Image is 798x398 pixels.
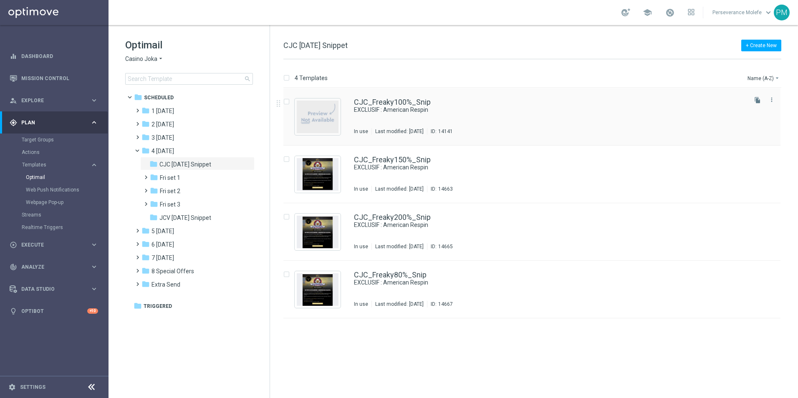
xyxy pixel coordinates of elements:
a: Realtime Triggers [22,224,87,231]
i: track_changes [10,263,17,271]
span: Scheduled [144,94,174,101]
div: Templates [22,162,90,167]
button: play_circle_outline Execute keyboard_arrow_right [9,242,98,248]
i: keyboard_arrow_right [90,96,98,104]
span: 2 Wednesday [152,121,174,128]
img: 14667.jpeg [297,273,338,306]
div: ID: [427,301,453,307]
div: 14665 [438,243,453,250]
button: file_copy [752,95,763,106]
a: Mission Control [21,67,98,89]
div: Last modified: [DATE] [372,301,427,307]
div: person_search Explore keyboard_arrow_right [9,97,98,104]
span: 1 Tuesday [152,107,174,115]
i: gps_fixed [10,119,17,126]
span: school [643,8,652,17]
div: Webpage Pop-up [26,196,108,209]
div: PM [774,5,790,20]
button: Casino Joka arrow_drop_down [125,55,164,63]
div: In use [354,128,368,135]
i: keyboard_arrow_right [90,263,98,271]
i: folder [141,146,150,155]
span: 3 Thursday [152,134,174,141]
i: folder [134,93,142,101]
div: Target Groups [22,134,108,146]
div: EXCLUSIF : American Respin [354,221,745,229]
span: 8 Special Offers [152,267,194,275]
button: Name (A-Z)arrow_drop_down [747,73,781,83]
div: Last modified: [DATE] [372,128,427,135]
a: EXCLUSIF : American Respin [354,106,726,114]
button: gps_fixed Plan keyboard_arrow_right [9,119,98,126]
span: Casino Joka [125,55,157,63]
div: Optibot [10,300,98,322]
i: folder [141,106,150,115]
div: Last modified: [DATE] [372,243,427,250]
div: Dashboard [10,45,98,67]
span: 4 Friday [152,147,174,155]
a: EXCLUSIF : American Respin [354,164,726,171]
div: EXCLUSIF : American Respin [354,164,745,171]
i: folder [149,160,158,168]
div: Web Push Notifications [26,184,108,196]
span: Triggered [144,302,172,310]
a: CJC_Freaky80%_Snip [354,271,427,279]
div: +10 [87,308,98,314]
img: 14665.jpeg [297,216,338,248]
a: Optimail [26,174,87,181]
p: 4 Templates [295,74,328,82]
i: arrow_drop_down [157,55,164,63]
i: arrow_drop_down [774,75,780,81]
span: keyboard_arrow_down [764,8,773,17]
button: more_vert [768,95,776,105]
div: Mission Control [10,67,98,89]
div: Data Studio [10,285,90,293]
i: folder [141,253,150,262]
span: Fri set 3 [160,201,180,208]
a: CJC_Freaky100%_Snip [354,98,431,106]
a: CJC_Freaky200%_Snip [354,214,431,221]
a: CJC_Freaky150%_Snip [354,156,431,164]
span: Plan [21,120,90,125]
div: EXCLUSIF : American Respin [354,279,745,287]
div: In use [354,243,368,250]
i: folder [150,186,158,195]
span: 7 Monday [152,254,174,262]
span: CJC [DATE] Snippet [283,41,348,50]
div: Analyze [10,263,90,271]
a: Target Groups [22,136,87,143]
a: Web Push Notifications [26,186,87,193]
i: settings [8,383,16,391]
a: Streams [22,212,87,218]
i: more_vert [768,96,775,103]
button: Templates keyboard_arrow_right [22,161,98,168]
button: lightbulb Optibot +10 [9,308,98,315]
div: 14141 [438,128,453,135]
div: Press SPACE to select this row. [275,203,796,261]
img: 14663.jpeg [297,158,338,191]
span: Fri set 1 [160,174,180,181]
div: Optimail [26,171,108,184]
button: Mission Control [9,75,98,82]
button: track_changes Analyze keyboard_arrow_right [9,264,98,270]
span: 6 Sunday [152,241,174,248]
i: folder [141,267,150,275]
div: Press SPACE to select this row. [275,261,796,318]
span: Analyze [21,264,90,270]
a: Webpage Pop-up [26,199,87,206]
a: Optibot [21,300,87,322]
i: equalizer [10,53,17,60]
div: Press SPACE to select this row. [275,88,796,146]
span: Data Studio [21,287,90,292]
button: + Create New [741,40,781,51]
div: equalizer Dashboard [9,53,98,60]
i: folder [150,173,158,181]
i: folder [134,302,142,310]
i: keyboard_arrow_right [90,241,98,249]
div: Execute [10,241,90,249]
div: In use [354,301,368,307]
i: person_search [10,97,17,104]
